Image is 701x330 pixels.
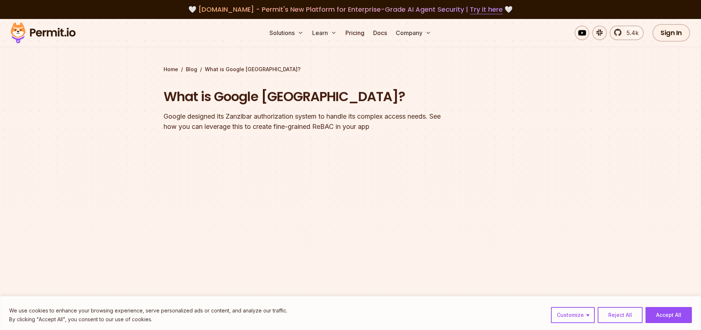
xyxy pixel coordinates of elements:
[610,26,644,40] a: 5.4k
[470,5,503,14] a: Try it here
[598,307,643,323] button: Reject All
[652,24,690,42] a: Sign In
[18,4,683,15] div: 🤍 🤍
[393,26,434,40] button: Company
[198,5,503,14] span: [DOMAIN_NAME] - Permit's New Platform for Enterprise-Grade AI Agent Security |
[164,88,444,106] h1: What is Google [GEOGRAPHIC_DATA]?
[551,307,595,323] button: Customize
[186,66,197,73] a: Blog
[342,26,367,40] a: Pricing
[9,315,287,324] p: By clicking "Accept All", you consent to our use of cookies.
[7,20,79,45] img: Permit logo
[646,307,692,323] button: Accept All
[164,111,444,132] div: Google designed its Zanzibar authorization system to handle its complex access needs. See how you...
[9,306,287,315] p: We use cookies to enhance your browsing experience, serve personalized ads or content, and analyz...
[164,66,178,73] a: Home
[164,66,537,73] div: / /
[309,26,340,40] button: Learn
[267,26,306,40] button: Solutions
[370,26,390,40] a: Docs
[622,28,639,37] span: 5.4k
